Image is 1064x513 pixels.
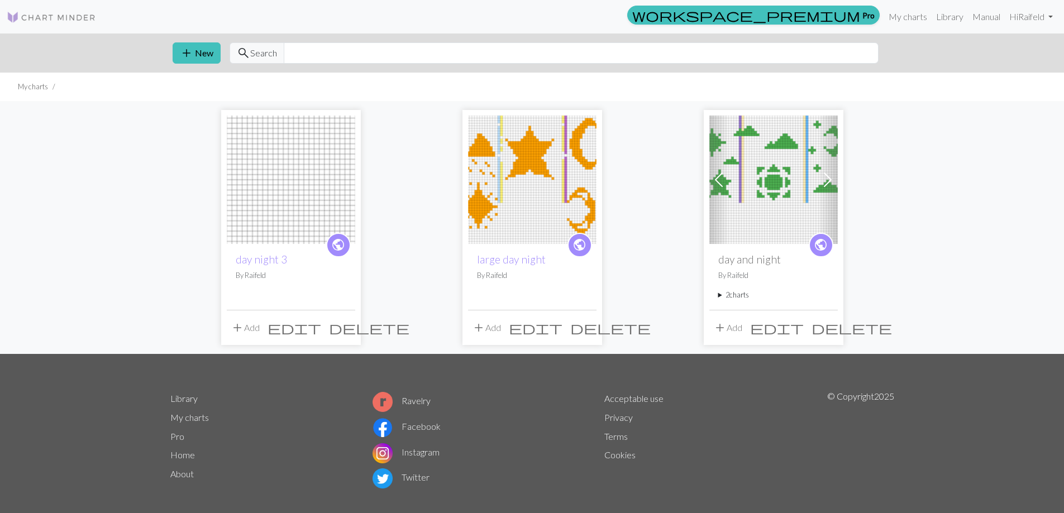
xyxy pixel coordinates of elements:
[264,317,325,338] button: Edit
[373,421,441,432] a: Facebook
[814,234,828,256] i: public
[373,418,393,438] img: Facebook logo
[884,6,932,28] a: My charts
[373,468,393,488] img: Twitter logo
[509,321,562,334] i: Edit
[472,320,485,335] span: add
[713,320,727,335] span: add
[236,253,287,266] a: day night 3
[477,270,588,281] p: By Raifeld
[325,317,413,338] button: Delete
[718,253,829,266] h2: day and night
[566,317,655,338] button: Delete
[509,320,562,335] span: edit
[746,317,808,338] button: Edit
[718,290,829,300] summary: 2charts
[236,270,346,281] p: By Raifeld
[809,233,833,257] a: public
[709,173,838,184] a: day and night
[932,6,968,28] a: Library
[814,236,828,253] span: public
[373,392,393,412] img: Ravelry logo
[709,317,746,338] button: Add
[170,431,184,442] a: Pro
[572,234,586,256] i: public
[373,395,431,406] a: Ravelry
[604,431,628,442] a: Terms
[268,320,321,335] span: edit
[808,317,896,338] button: Delete
[170,393,198,404] a: Library
[268,321,321,334] i: Edit
[572,236,586,253] span: public
[170,412,209,423] a: My charts
[1005,6,1057,28] a: HiRaifeld
[812,320,892,335] span: delete
[604,412,633,423] a: Privacy
[373,447,440,457] a: Instagram
[7,11,96,24] img: Logo
[709,116,838,244] img: day and night
[250,46,277,60] span: Search
[827,390,894,491] p: © Copyright 2025
[750,320,804,335] span: edit
[331,236,345,253] span: public
[373,472,430,482] a: Twitter
[373,443,393,463] img: Instagram logo
[170,468,194,479] a: About
[968,6,1005,28] a: Manual
[227,173,355,184] a: day night 3
[170,449,195,460] a: Home
[329,320,409,335] span: delete
[632,7,860,23] span: workspace_premium
[468,116,597,244] img: large day night
[627,6,880,25] a: Pro
[604,449,636,460] a: Cookies
[750,321,804,334] i: Edit
[468,173,597,184] a: large day night
[570,320,651,335] span: delete
[331,234,345,256] i: public
[237,45,250,61] span: search
[567,233,592,257] a: public
[173,42,221,64] button: New
[18,81,48,92] li: My charts
[231,320,244,335] span: add
[227,317,264,338] button: Add
[468,317,505,338] button: Add
[505,317,566,338] button: Edit
[227,116,355,244] img: day night 3
[180,45,193,61] span: add
[477,253,546,266] a: large day night
[326,233,351,257] a: public
[604,393,664,404] a: Acceptable use
[718,270,829,281] p: By Raifeld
